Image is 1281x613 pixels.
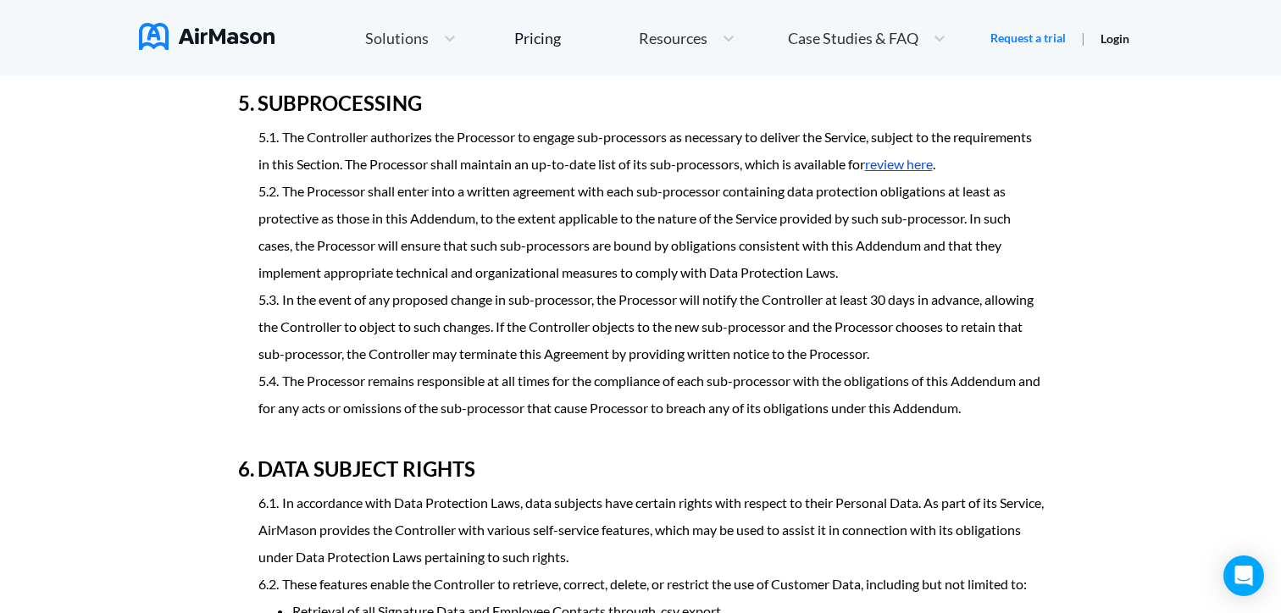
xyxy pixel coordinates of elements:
a: Login [1101,31,1129,46]
li: The Processor remains responsible at all times for the compliance of each sub-processor with the ... [258,367,1044,422]
div: Open Intercom Messenger [1223,555,1264,596]
div: Pricing [514,30,561,46]
li: In the event of any proposed change in sub-processor, the Processor will notify the Controller at... [258,286,1044,367]
li: In accordance with Data Protection Laws, data subjects have certain rights with respect to their ... [258,489,1044,571]
span: Case Studies & FAQ [788,30,918,46]
li: The Processor shall enter into a written agreement with each sub-processor containing data protec... [258,178,1044,286]
span: | [1081,30,1085,46]
span: Solutions [365,30,429,46]
a: Request a trial [990,30,1066,47]
h2: DATA SUBJECT RIGHTS [238,449,1044,489]
a: Pricing [514,23,561,53]
a: review here [865,156,933,172]
span: Resources [639,30,707,46]
h2: SUBPROCESSING [238,83,1044,124]
li: The Controller authorizes the Processor to engage sub-processors as necessary to deliver the Serv... [258,124,1044,178]
img: AirMason Logo [139,23,274,50]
